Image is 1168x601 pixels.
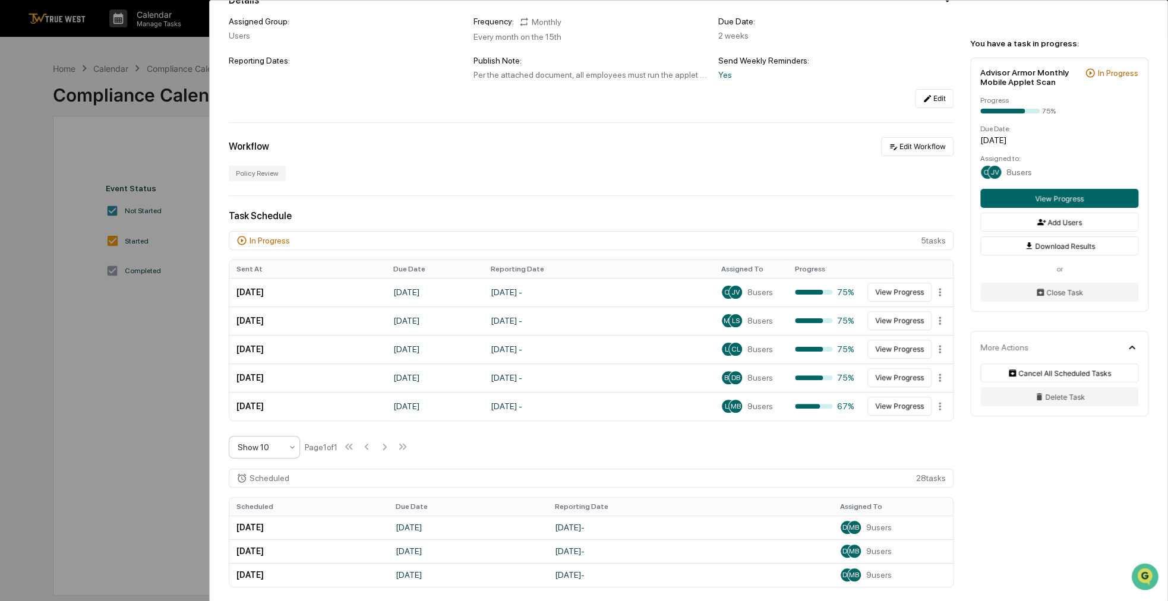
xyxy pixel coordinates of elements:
[915,89,954,108] button: Edit
[849,547,859,555] span: MB
[725,402,733,410] span: LB
[484,260,714,278] th: Reporting Date
[881,137,954,156] button: Edit Workflow
[12,90,33,112] img: 1746055101610-c473b297-6a78-478c-a979-82029cc54cd1
[980,96,1138,105] div: Progress
[7,228,80,249] a: 🔎Data Lookup
[547,498,832,515] th: Reporting Date
[98,210,147,222] span: Attestations
[747,287,773,297] span: 8 users
[980,363,1138,382] button: Cancel All Scheduled Tasks
[86,211,96,221] div: 🗄️
[202,94,216,108] button: Start new chat
[718,31,954,40] div: 2 weeks
[473,56,709,65] div: Publish Note:
[229,260,386,278] th: Sent At
[389,498,548,515] th: Due Date
[519,17,561,27] div: Monthly
[12,211,21,221] div: 🖐️
[389,539,548,563] td: [DATE]
[1130,562,1162,594] iframe: Open customer support
[867,311,932,330] button: View Progress
[229,17,464,26] div: Assigned Group:
[229,498,389,515] th: Scheduled
[53,90,195,102] div: Start new chat
[747,344,773,354] span: 8 users
[484,363,714,392] td: [DATE] -
[867,397,932,416] button: View Progress
[25,90,46,112] img: 8933085812038_c878075ebb4cc5468115_72.jpg
[980,154,1138,163] div: Assigned to:
[842,571,851,579] span: DB
[980,68,1080,87] div: Advisor Armor Monthly Mobile Applet Scan
[12,24,216,43] p: How can we help?
[229,56,464,65] div: Reporting Dates:
[990,168,999,176] span: JV
[250,236,290,245] div: In Progress
[718,17,954,26] div: Due Date:
[229,392,386,420] td: [DATE]
[842,523,851,532] span: DB
[983,168,992,176] span: CL
[386,392,484,420] td: [DATE]
[718,56,954,65] div: Send Weekly Reminders:
[229,231,954,250] div: 5 task s
[980,283,1138,302] button: Close Task
[747,401,773,411] span: 9 users
[980,387,1138,406] button: Delete Task
[747,316,773,325] span: 8 users
[980,135,1138,145] div: [DATE]
[81,205,152,227] a: 🗄️Attestations
[229,563,389,587] td: [DATE]
[718,70,954,80] div: Yes
[547,563,832,587] td: [DATE] -
[867,368,932,387] button: View Progress
[724,317,734,325] span: MB
[980,265,1138,273] div: or
[970,39,1148,48] div: You have a task in progress:
[229,335,386,363] td: [DATE]
[484,306,714,335] td: [DATE] -
[980,189,1138,208] button: View Progress
[1006,167,1032,177] span: 8 users
[731,402,741,410] span: MB
[229,539,389,563] td: [DATE]
[84,261,144,271] a: Powered byPylon
[714,260,788,278] th: Assigned To
[250,473,289,483] div: Scheduled
[724,288,733,296] span: CL
[866,570,892,580] span: 9 users
[99,161,103,170] span: •
[389,563,548,587] td: [DATE]
[24,233,75,245] span: Data Lookup
[53,102,163,112] div: We're available if you need us!
[795,287,854,297] div: 75%
[1042,107,1056,115] div: 75%
[842,547,851,555] span: DB
[867,283,932,302] button: View Progress
[229,469,954,488] div: 28 task s
[547,515,832,539] td: [DATE] -
[184,129,216,143] button: See all
[867,340,932,359] button: View Progress
[980,213,1138,232] button: Add Users
[747,373,773,382] span: 8 users
[484,335,714,363] td: [DATE] -
[980,125,1138,133] div: Due Date:
[849,523,859,532] span: MB
[229,210,954,222] div: Task Schedule
[229,166,286,181] div: Policy Review
[386,363,484,392] td: [DATE]
[229,515,389,539] td: [DATE]
[386,306,484,335] td: [DATE]
[473,17,514,27] div: Frequency:
[788,260,861,278] th: Progress
[833,498,954,515] th: Assigned To
[731,374,740,382] span: DB
[229,31,464,40] div: Users
[12,150,31,169] img: Sigrid Alegria
[795,401,854,411] div: 67%
[724,374,733,382] span: BS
